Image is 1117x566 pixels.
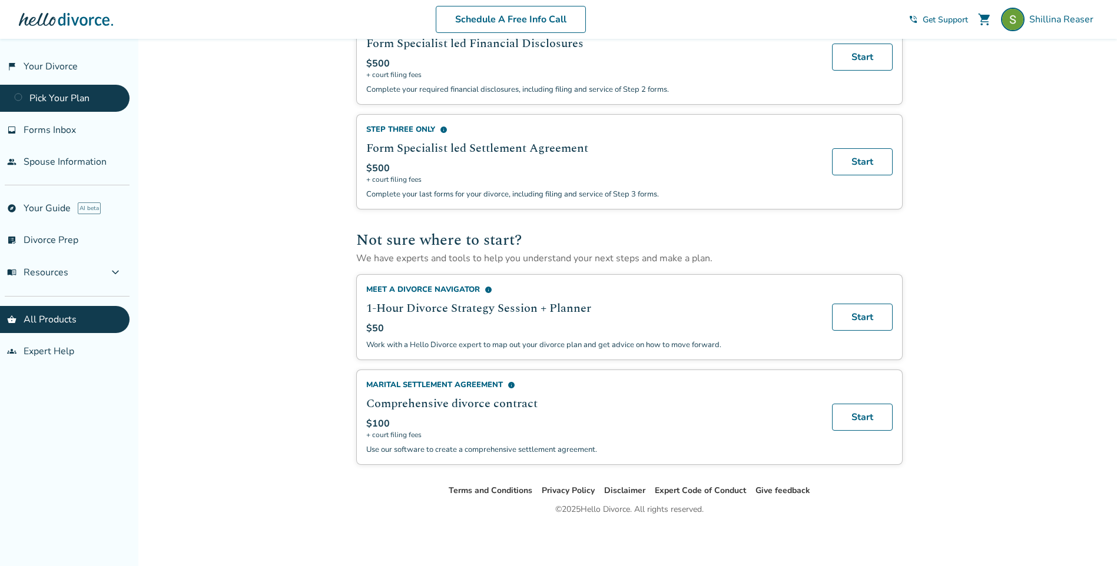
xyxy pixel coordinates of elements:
[7,347,16,356] span: groups
[356,252,903,265] p: We have experts and tools to help you understand your next steps and make a plan.
[909,15,918,24] span: phone_in_talk
[366,57,390,70] span: $500
[7,125,16,135] span: inbox
[832,44,893,71] a: Start
[7,235,16,245] span: list_alt_check
[108,265,122,279] span: expand_more
[366,299,818,317] h2: 1-Hour Divorce Strategy Session + Planner
[366,124,818,135] div: Step Three Only
[366,175,818,184] span: + court filing fees
[755,484,810,498] li: Give feedback
[7,266,68,279] span: Resources
[7,268,16,277] span: menu_book
[366,430,818,440] span: + court filing fees
[366,322,384,335] span: $50
[923,14,968,25] span: Get Support
[366,189,818,199] p: Complete your last forms for your divorce, including filing and service of Step 3 forms.
[366,395,818,412] h2: Comprehensive divorce contract
[366,35,818,52] h2: Form Specialist led Financial Disclosures
[1001,8,1025,31] img: Shillina malich-Reaser
[366,417,390,430] span: $100
[7,315,16,324] span: shopping_basket
[366,284,818,295] div: Meet a Divorce Navigator
[366,139,818,157] h2: Form Specialist led Settlement Agreement
[436,6,586,33] a: Schedule A Free Info Call
[366,162,390,175] span: $500
[78,202,101,214] span: AI beta
[366,379,818,390] div: Marital Settlement Agreement
[24,124,76,136] span: Forms Inbox
[485,286,492,294] span: info
[7,157,16,167] span: people
[508,381,515,389] span: info
[604,484,645,498] li: Disclaimer
[366,70,818,79] span: + court filing fees
[832,304,893,331] a: Start
[7,62,16,71] span: flag_2
[832,404,893,431] a: Start
[555,502,704,517] div: © 2025 Hello Divorce. All rights reserved.
[366,339,818,350] p: Work with a Hello Divorce expert to map out your divorce plan and get advice on how to move forward.
[366,444,818,455] p: Use our software to create a comprehensive settlement agreement.
[655,485,746,496] a: Expert Code of Conduct
[977,12,992,26] span: shopping_cart
[7,204,16,213] span: explore
[542,485,595,496] a: Privacy Policy
[366,84,818,95] p: Complete your required financial disclosures, including filing and service of Step 2 forms.
[1058,510,1117,566] iframe: Chat Widget
[1029,13,1098,26] span: Shillina Reaser
[909,14,968,25] a: phone_in_talkGet Support
[832,148,893,175] a: Start
[440,126,448,134] span: info
[356,228,903,252] h2: Not sure where to start?
[449,485,532,496] a: Terms and Conditions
